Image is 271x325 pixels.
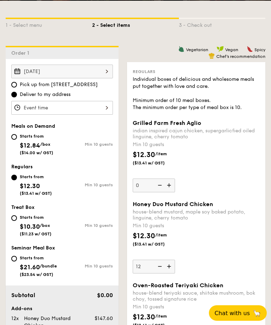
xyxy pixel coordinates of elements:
div: Min 10 guests [62,182,113,187]
span: $12.30 [133,151,155,159]
input: Starts from$12.84/box($14.00 w/ GST)Min 10 guests [11,134,17,140]
span: Deliver to my address [20,91,71,98]
span: Vegan [225,47,238,52]
span: ($13.41 w/ GST) [20,191,52,196]
div: Min 10 guests [62,142,113,147]
span: Vegetarian [186,47,208,52]
span: /box [40,223,50,228]
input: Pick up from [STREET_ADDRESS] [11,82,17,88]
div: Individual boxes of delicious and wholesome meals put together with love and care. Minimum order ... [133,76,260,111]
div: Min 10 guests [133,141,260,148]
div: Add-ons [11,305,113,312]
span: $10.30 [20,223,40,230]
div: 3 - Check out [179,19,265,29]
img: icon-spicy.37a8142b.svg [247,46,253,52]
input: Starts from$21.60/bundle($23.54 w/ GST)Min 10 guests [11,256,17,261]
input: Deliver to my address [11,92,17,97]
span: Seminar Meal Box [11,245,55,251]
div: Starts from [20,174,52,180]
span: Regulars [11,164,33,170]
div: 1 - Select menu [6,19,92,29]
input: Starts from$10.30/box($11.23 w/ GST)Min 10 guests [11,215,17,221]
span: Pick up from [STREET_ADDRESS] [20,81,98,88]
img: icon-vegetarian.fe4039eb.svg [178,46,185,52]
span: Honey Duo Mustard Chicken [133,201,213,207]
input: Event time [11,101,113,115]
img: icon-chef-hat.a58ddaea.svg [209,53,215,59]
div: indian inspired cajun chicken, supergarlicfied oiled linguine, cherry tomato [133,128,260,140]
div: Starts from [20,215,52,220]
span: 🦙 [253,309,261,317]
input: Grilled Farm Fresh Aglioindian inspired cajun chicken, supergarlicfied oiled linguine, cherry tom... [133,179,175,192]
button: Chat with us🦙 [209,305,267,321]
span: $12.30 [20,182,40,190]
img: icon-reduce.1d2dbef1.svg [154,260,164,273]
span: Spicy [254,47,265,52]
div: 2 - Select items [92,19,179,29]
img: icon-add.58712e84.svg [164,260,175,273]
span: Order 1 [11,50,32,56]
div: 12x [8,315,21,322]
div: house-blend teriyaki sauce, shiitake mushroom, bok choy, tossed signature rice [133,290,260,302]
div: Starts from [20,133,53,139]
span: $147.60 [95,315,113,321]
div: Min 10 guests [62,264,113,269]
span: /item [155,314,167,319]
span: Chef's recommendation [216,54,265,59]
div: Starts from [20,255,57,261]
div: house-blend mustard, maple soy baked potato, linguine, cherry tomato [133,209,260,221]
input: Starts from$12.30($13.41 w/ GST)Min 10 guests [11,175,17,180]
span: Subtotal [11,292,35,299]
span: $12.30 [133,313,155,321]
span: ($11.23 w/ GST) [20,231,52,236]
span: $12.84 [20,142,40,149]
span: Chat with us [215,310,250,317]
span: Regulars [133,69,155,74]
span: Treat Box [11,204,35,210]
span: Meals on Demand [11,123,55,129]
span: $0.00 [97,292,113,299]
span: $12.30 [133,232,155,240]
span: /item [155,233,167,237]
span: /box [40,142,50,147]
span: $21.60 [20,263,40,271]
span: /item [155,151,167,156]
img: icon-add.58712e84.svg [164,179,175,192]
span: ($14.00 w/ GST) [20,150,53,155]
img: icon-reduce.1d2dbef1.svg [154,179,164,192]
span: Grilled Farm Fresh Aglio [133,120,201,126]
div: Min 10 guests [62,223,113,228]
img: icon-vegan.f8ff3823.svg [217,46,224,52]
div: Min 10 guests [133,222,260,229]
span: ($23.54 w/ GST) [20,272,53,277]
div: Min 10 guests [133,303,260,311]
span: ($13.41 w/ GST) [133,160,180,166]
span: ($13.41 w/ GST) [133,241,180,247]
span: Oven-Roasted Teriyaki Chicken [133,282,223,289]
span: /bundle [40,264,57,269]
input: Honey Duo Mustard Chickenhouse-blend mustard, maple soy baked potato, linguine, cherry tomatoMin ... [133,260,175,273]
input: Event date [11,65,113,78]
